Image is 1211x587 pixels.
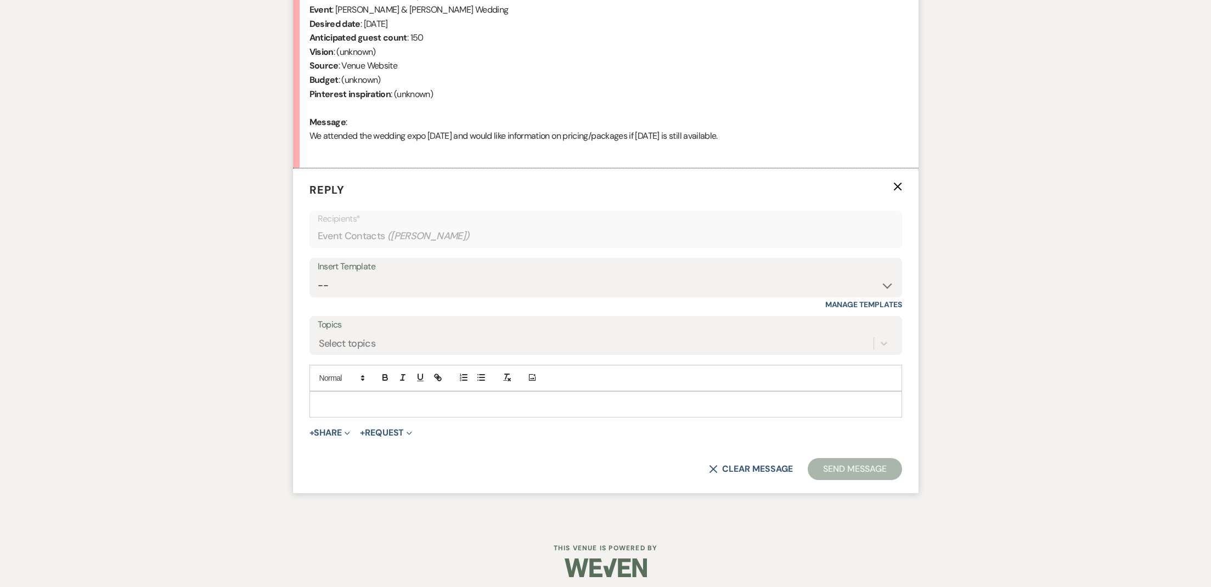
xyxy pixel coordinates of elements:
[309,428,314,437] span: +
[387,229,470,244] span: ( [PERSON_NAME] )
[309,116,346,128] b: Message
[360,428,412,437] button: Request
[360,428,365,437] span: +
[309,428,351,437] button: Share
[309,183,345,197] span: Reply
[309,32,407,43] b: Anticipated guest count
[318,225,894,247] div: Event Contacts
[309,18,361,30] b: Desired date
[309,74,339,86] b: Budget
[318,212,894,226] p: Recipients*
[808,458,902,480] button: Send Message
[709,465,792,473] button: Clear message
[565,549,647,587] img: Weven Logo
[318,317,894,333] label: Topics
[318,259,894,275] div: Insert Template
[309,46,334,58] b: Vision
[309,88,391,100] b: Pinterest inspiration
[319,336,376,351] div: Select topics
[309,4,333,15] b: Event
[825,300,902,309] a: Manage Templates
[309,60,339,71] b: Source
